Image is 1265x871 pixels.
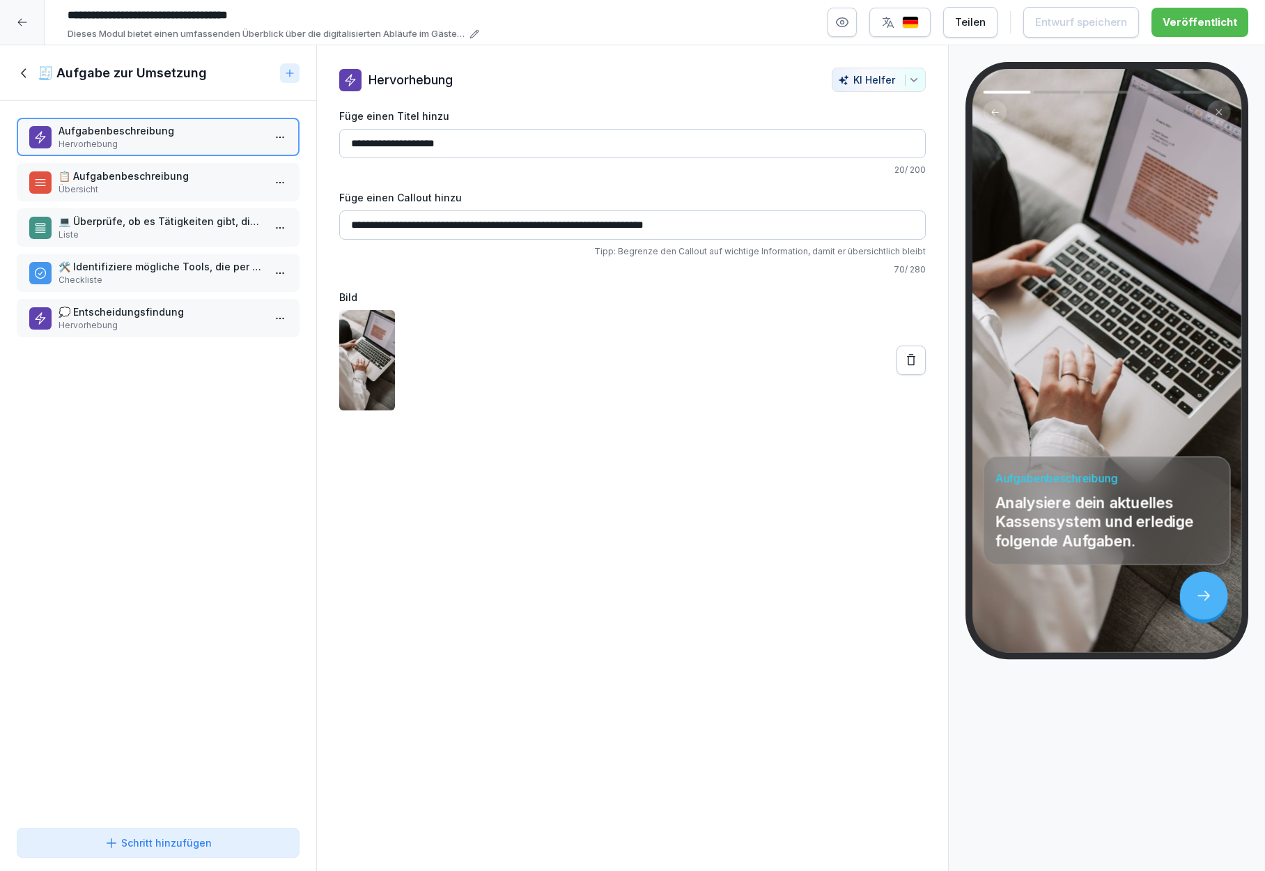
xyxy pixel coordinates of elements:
[1023,7,1139,38] button: Entwurf speichern
[17,118,300,156] div: AufgabenbeschreibungHervorhebung
[59,214,263,229] p: 💻 Überprüfe, ob es Tätigkeiten gibt, die du derzeit analog abbildest, aber über dein Kassensystem...
[995,471,1218,486] h4: Aufgabenbeschreibung
[59,138,263,151] p: Hervorhebung
[995,493,1218,550] p: Analysiere dein aktuelles Kassensystem und erledige folgende Aufgaben.
[339,245,926,258] p: Tipp: Begrenze den Callout auf wichtige Information, damit er übersichtlich bleibt
[339,109,926,123] label: Füge einen Titel hinzu
[68,27,465,41] p: Dieses Modul bietet einen umfassenden Überblick über die digitalisierten Abläufe im Gästebereich ...
[1163,15,1237,30] div: Veröffentlicht
[902,16,919,29] img: de.svg
[339,290,926,305] label: Bild
[17,299,300,337] div: 💭 EntscheidungsfindungHervorhebung
[339,310,395,410] img: ipq7k37n5gqzz0qvltm26uka.png
[17,254,300,292] div: 🛠️ Identifiziere mögliche Tools, die per Schnittstelle an deine Kasse gekoppelt werden könntenChe...
[339,263,926,276] p: 70 / 280
[59,169,263,183] p: 📋 Aufgabenbeschreibung
[59,319,263,332] p: Hervorhebung
[1035,15,1127,30] div: Entwurf speichern
[59,305,263,319] p: 💭 Entscheidungsfindung
[17,828,300,858] button: Schritt hinzufügen
[943,7,998,38] button: Teilen
[339,190,926,205] label: Füge einen Callout hinzu
[59,259,263,274] p: 🛠️ Identifiziere mögliche Tools, die per Schnittstelle an deine Kasse gekoppelt werden könnten
[955,15,986,30] div: Teilen
[17,163,300,201] div: 📋 AufgabenbeschreibungÜbersicht
[104,835,212,850] div: Schritt hinzufügen
[59,229,263,241] p: Liste
[17,208,300,247] div: 💻 Überprüfe, ob es Tätigkeiten gibt, die du derzeit analog abbildest, aber über dein Kassensystem...
[1151,8,1248,37] button: Veröffentlicht
[832,68,926,92] button: KI Helfer
[38,65,207,82] h1: 🧾 Aufgabe zur Umsetzung
[368,70,453,89] p: Hervorhebung
[59,123,263,138] p: Aufgabenbeschreibung
[339,164,926,176] p: 20 / 200
[838,74,919,86] div: KI Helfer
[59,183,263,196] p: Übersicht
[59,274,263,286] p: Checkliste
